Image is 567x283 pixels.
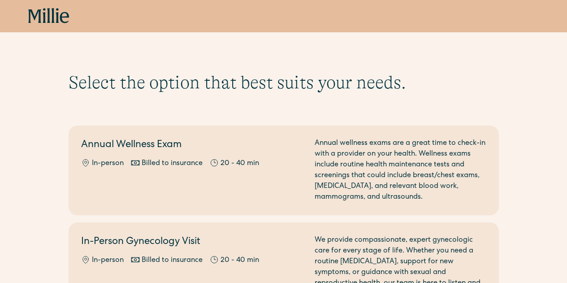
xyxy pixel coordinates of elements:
[92,255,124,266] div: In-person
[81,235,304,250] h2: In-Person Gynecology Visit
[142,158,203,169] div: Billed to insurance
[69,72,499,93] h1: Select the option that best suits your needs.
[221,255,259,266] div: 20 - 40 min
[69,126,499,215] a: Annual Wellness ExamIn-personBilled to insurance20 - 40 minAnnual wellness exams are a great time...
[81,138,304,153] h2: Annual Wellness Exam
[142,255,203,266] div: Billed to insurance
[315,138,486,203] div: Annual wellness exams are a great time to check-in with a provider on your health. Wellness exams...
[92,158,124,169] div: In-person
[221,158,259,169] div: 20 - 40 min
